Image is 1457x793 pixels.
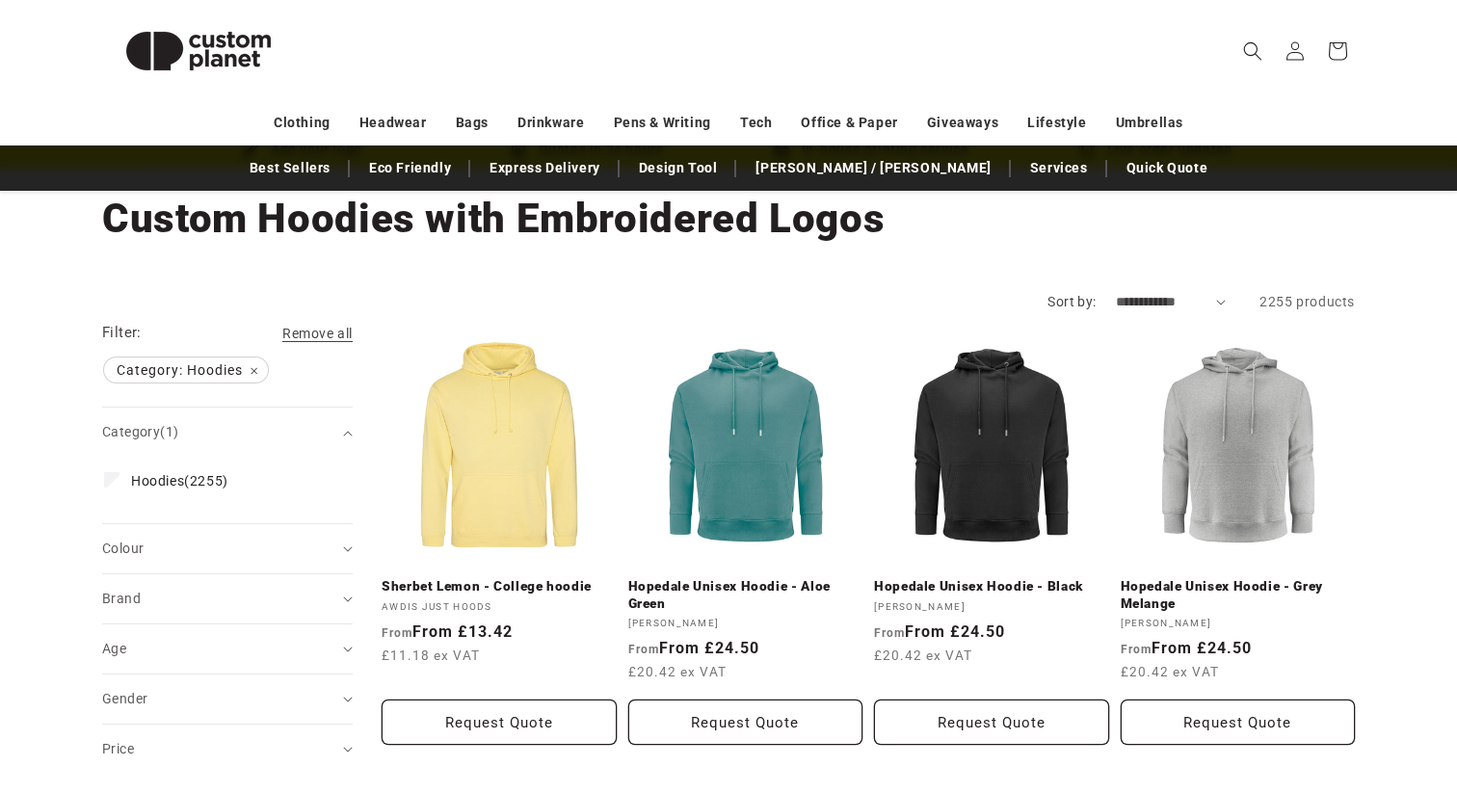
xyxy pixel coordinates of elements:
[102,725,353,774] summary: Price
[628,700,863,745] button: Request Quote
[102,408,353,457] summary: Category (1 selected)
[1121,700,1356,745] button: Request Quote
[359,106,427,140] a: Headwear
[1121,578,1356,612] a: Hopedale Unisex Hoodie - Grey Melange
[102,541,144,556] span: Colour
[102,641,126,656] span: Age
[801,106,897,140] a: Office & Paper
[1047,294,1096,309] label: Sort by:
[102,574,353,623] summary: Brand (0 selected)
[102,193,1355,245] h1: Custom Hoodies with Embroidered Logos
[927,106,998,140] a: Giveaways
[102,524,353,573] summary: Colour (0 selected)
[102,674,353,724] summary: Gender (0 selected)
[1116,106,1183,140] a: Umbrellas
[874,578,1109,595] a: Hopedale Unisex Hoodie - Black
[629,151,728,185] a: Design Tool
[104,357,268,383] span: Category: Hoodies
[1020,151,1098,185] a: Services
[1232,30,1274,72] summary: Search
[740,106,772,140] a: Tech
[1126,585,1457,793] iframe: Chat Widget
[480,151,610,185] a: Express Delivery
[282,326,353,341] span: Remove all
[131,472,228,489] span: (2255)
[102,8,295,94] img: Custom Planet
[1259,294,1355,309] span: 2255 products
[628,578,863,612] a: Hopedale Unisex Hoodie - Aloe Green
[102,424,178,439] span: Category
[746,151,1000,185] a: [PERSON_NAME] / [PERSON_NAME]
[131,473,184,489] span: Hoodies
[240,151,340,185] a: Best Sellers
[274,106,331,140] a: Clothing
[102,357,270,383] a: Category: Hoodies
[102,741,134,756] span: Price
[382,700,617,745] button: Request Quote
[874,700,1109,745] button: Request Quote
[102,322,142,344] h2: Filter:
[102,591,141,606] span: Brand
[102,691,147,706] span: Gender
[160,424,178,439] span: (1)
[614,106,711,140] a: Pens & Writing
[1027,106,1086,140] a: Lifestyle
[1117,151,1218,185] a: Quick Quote
[359,151,461,185] a: Eco Friendly
[102,624,353,674] summary: Age (0 selected)
[382,578,617,595] a: Sherbet Lemon - College hoodie
[456,106,489,140] a: Bags
[517,106,584,140] a: Drinkware
[282,322,353,346] a: Remove all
